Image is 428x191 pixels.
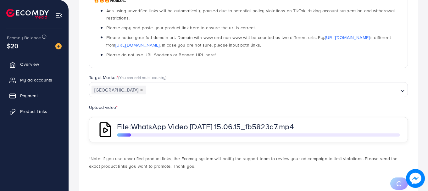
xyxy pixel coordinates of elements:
[140,88,143,92] button: Deselect Pakistan
[89,155,408,170] p: *Note: If you use unverified product links, the Ecomdy system will notify the support team to rev...
[55,43,62,49] img: image
[20,77,52,83] span: My ad accounts
[5,74,64,86] a: My ad accounts
[55,12,63,19] img: menu
[20,93,38,99] span: Payment
[97,121,114,138] img: QAAAABJRU5ErkJggg==
[7,41,18,50] span: $20
[118,75,166,80] span: (You can add multi-country)
[5,105,64,118] a: Product Links
[89,74,167,81] label: Target Market
[106,8,395,21] span: Ads using unverified links will be automatically paused due to potential policy violations on Tik...
[106,52,216,58] span: Please do not use URL Shortens or Banned URL here!
[6,9,49,19] img: logo
[20,108,47,115] span: Product Links
[406,169,425,188] img: image
[5,89,64,102] a: Payment
[115,42,160,48] a: [URL][DOMAIN_NAME]
[89,82,408,97] div: Search for option
[7,35,41,41] span: Ecomdy Balance
[106,25,256,31] span: Please copy and paste your product link here to ensure the url is correct.
[89,104,118,110] label: Upload video
[147,85,398,95] input: Search for option
[106,34,391,48] span: Please notice your full domain url. Domain with www and non-www will be counted as two different ...
[117,123,321,130] p: File:
[20,61,39,67] span: Overview
[325,34,370,41] a: [URL][DOMAIN_NAME]
[92,86,146,94] span: [GEOGRAPHIC_DATA]
[5,58,64,70] a: Overview
[131,121,294,132] span: WhatsApp Video [DATE] 15.06.15_fb5823d7.mp4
